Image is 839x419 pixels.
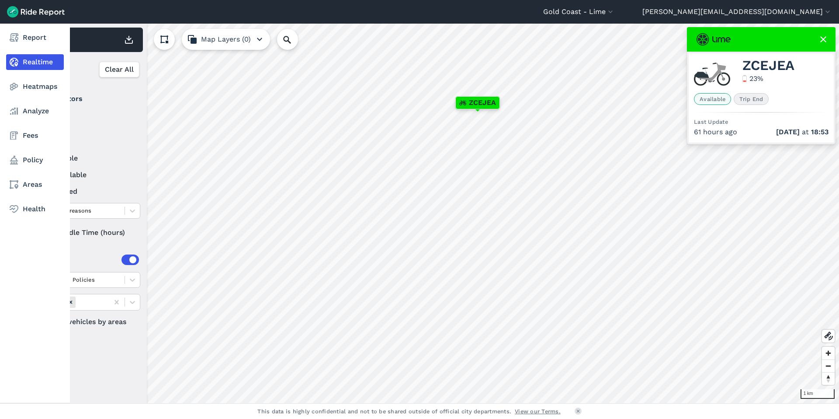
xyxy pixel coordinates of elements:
[734,93,769,105] span: Trip End
[469,98,496,108] span: ZCEJEA
[7,6,65,17] img: Ride Report
[6,79,64,94] a: Heatmaps
[543,7,615,17] button: Gold Coast - Lime
[822,347,835,360] button: Zoom in
[35,170,140,180] label: unavailable
[694,119,728,125] span: Last Update
[642,7,832,17] button: [PERSON_NAME][EMAIL_ADDRESS][DOMAIN_NAME]
[35,186,140,197] label: reserved
[776,128,800,136] span: [DATE]
[694,127,829,137] div: 61 hours ago
[47,255,139,265] div: Areas
[742,60,795,71] span: ZCEJEA
[811,128,829,136] span: 18:53
[35,248,139,272] summary: Areas
[6,30,64,45] a: Report
[694,62,730,86] img: Lime ebike
[35,153,140,164] label: available
[35,225,140,241] div: Idle Time (hours)
[28,24,839,403] canvas: Map
[99,62,139,77] button: Clear All
[6,177,64,192] a: Areas
[6,54,64,70] a: Realtime
[694,93,731,105] span: Available
[32,56,143,83] div: Filter
[35,87,139,111] summary: Operators
[697,33,731,45] img: Lime
[35,111,140,122] label: Lime
[822,372,835,385] button: Reset bearing to north
[515,407,561,416] a: View our Terms.
[35,317,140,327] label: Filter vehicles by areas
[182,29,270,50] button: Map Layers (0)
[66,297,76,307] div: Remove Areas (5)
[749,73,763,84] div: 23 %
[6,201,64,217] a: Health
[801,389,835,399] div: 1 km
[277,29,312,50] input: Search Location or Vehicles
[105,64,134,75] span: Clear All
[6,103,64,119] a: Analyze
[6,152,64,168] a: Policy
[776,127,829,137] span: at
[822,360,835,372] button: Zoom out
[35,129,139,153] summary: Status
[6,128,64,143] a: Fees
